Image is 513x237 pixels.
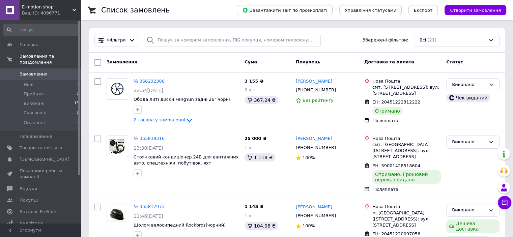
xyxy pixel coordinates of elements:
[107,78,128,100] a: Фото товару
[24,120,45,126] span: Оплачені
[107,204,128,225] a: Фото товару
[245,87,257,92] span: 2 шт.
[24,82,33,88] span: Нові
[446,94,490,102] div: Чек виданий
[296,136,332,142] a: [PERSON_NAME]
[245,145,257,150] span: 1 шт.
[242,7,327,13] span: Завантажити звіт по пром-оплаті
[372,186,441,192] div: Післяплата
[134,223,226,228] a: Шолом велосипедний Rockbros(чорний)
[237,5,333,15] button: Завантажити звіт по пром-оплаті
[20,134,52,140] span: Повідомлення
[372,204,441,210] div: Нова Пошта
[24,91,45,97] span: Прийняті
[372,231,420,236] span: ЕН: 20451220097056
[372,78,441,84] div: Нова Пошта
[20,209,56,215] span: Каталог ProSale
[107,59,137,64] span: Замовлення
[372,142,441,160] div: смт. [GEOGRAPHIC_DATA] ([STREET_ADDRESS]: вул. [STREET_ADDRESS]
[414,8,433,13] span: Експорт
[107,208,128,221] img: Фото товару
[445,5,506,15] button: Створити замовлення
[294,211,337,220] div: [PHONE_NUMBER]
[134,79,165,84] a: № 356232388
[372,84,441,96] div: смт. [STREET_ADDRESS]: вул. [STREET_ADDRESS]
[20,186,37,192] span: Відгуки
[107,136,128,157] a: Фото товару
[339,5,402,15] button: Управління статусами
[3,24,80,36] input: Пошук
[294,143,337,152] div: [PHONE_NUMBER]
[107,82,128,96] img: Фото товару
[134,117,193,122] a: 2 товара у замовленні
[452,207,486,214] div: Виконано
[77,120,79,126] span: 0
[296,78,332,85] a: [PERSON_NAME]
[363,37,408,43] span: Збережені фільтри:
[245,222,278,230] div: 104.08 ₴
[408,5,438,15] button: Експорт
[20,220,43,226] span: Аналітика
[452,139,486,146] div: Виконано
[498,196,511,209] button: Чат з покупцем
[20,197,38,203] span: Покупці
[101,6,170,14] h1: Список замовлень
[372,136,441,142] div: Нова Пошта
[24,100,45,107] span: Виконані
[134,88,163,93] span: 22:54[DATE]
[427,37,436,42] span: (21)
[134,204,165,209] a: № 355817973
[74,100,79,107] span: 15
[245,153,275,161] div: 1 118 ₴
[303,223,315,228] span: 100%
[438,7,506,12] a: Створити замовлення
[20,53,81,65] span: Замовлення та повідомлення
[446,219,500,233] div: Дешева доставка
[24,110,47,116] span: Скасовані
[20,42,38,48] span: Головна
[372,210,441,229] div: м. [GEOGRAPHIC_DATA] ([STREET_ADDRESS]: вул. [STREET_ADDRESS]
[134,118,185,123] span: 2 товара у замовленні
[245,213,257,218] span: 1 шт.
[20,71,48,77] span: Замовлення
[134,154,238,178] a: Стоянковий кондиціонер 24В для вантажних авто, спецтехніки, побутівок, яхт Інверторний, двоблочни...
[20,145,62,151] span: Товари та послуги
[107,139,128,154] img: Фото товару
[245,59,257,64] span: Cума
[372,107,403,115] div: Отримано
[446,59,463,64] span: Статус
[20,156,69,162] span: [DEMOGRAPHIC_DATA]
[77,91,79,97] span: 0
[452,81,486,88] div: Виконано
[245,96,278,104] div: 367.24 ₴
[22,4,73,10] span: E-motion shop
[372,163,420,168] span: ЕН: 59001428518604
[450,8,501,13] span: Створити замовлення
[77,82,79,88] span: 0
[20,168,62,180] span: Показники роботи компанії
[372,170,441,184] div: Отримано. Грошовий переказ видано
[296,204,332,210] a: [PERSON_NAME]
[303,98,334,103] span: Без рейтингу
[245,79,263,84] span: 3 155 ₴
[134,145,163,151] span: 13:30[DATE]
[345,8,396,13] span: Управління статусами
[372,99,420,105] span: ЕН: 20451222312222
[134,136,165,141] a: № 355839316
[144,34,321,47] input: Пошук за номером замовлення, ПІБ покупця, номером телефону, Email, номером накладної
[364,59,414,64] span: Доставка та оплата
[294,86,337,94] div: [PHONE_NUMBER]
[107,37,126,43] span: Фільтри
[296,59,320,64] span: Покупець
[245,204,263,209] span: 1 145 ₴
[372,118,441,124] div: Післяплата
[134,97,230,102] a: Обода литі диски FengYun задні 26" чорні
[245,136,266,141] span: 25 000 ₴
[134,213,163,219] span: 11:46[DATE]
[420,37,426,43] span: Всі
[303,155,315,160] span: 100%
[22,10,81,16] div: Ваш ID: 4096771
